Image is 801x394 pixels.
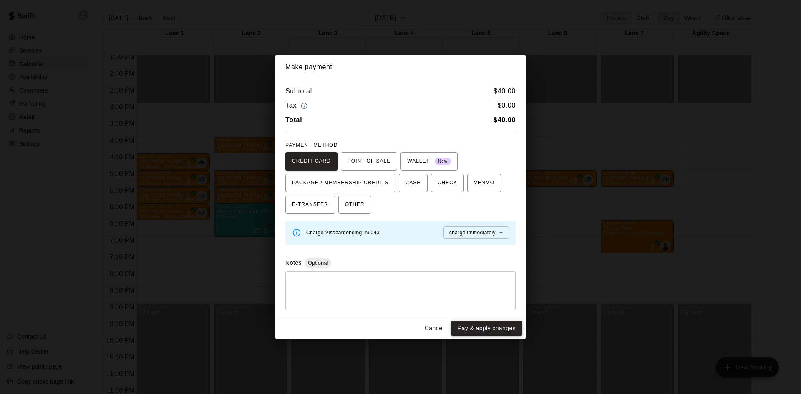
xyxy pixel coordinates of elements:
button: OTHER [338,196,371,214]
span: E-TRANSFER [292,198,328,211]
span: Optional [305,260,331,266]
button: CHECK [431,174,464,192]
button: Pay & apply changes [451,321,522,336]
button: POINT OF SALE [341,152,397,171]
button: E-TRANSFER [285,196,335,214]
span: PAYMENT METHOD [285,142,338,148]
button: WALLET New [400,152,458,171]
span: PACKAGE / MEMBERSHIP CREDITS [292,176,389,190]
h6: Subtotal [285,86,312,97]
h2: Make payment [275,55,526,79]
span: WALLET [407,155,451,168]
label: Notes [285,259,302,266]
span: CHECK [438,176,457,190]
h6: $ 40.00 [494,86,516,97]
b: Total [285,116,302,123]
span: OTHER [345,198,365,211]
h6: Tax [285,100,310,111]
span: Charge Visa card ending in 6043 [306,230,380,236]
span: CREDIT CARD [292,155,331,168]
span: New [435,156,451,167]
span: CASH [406,176,421,190]
button: CASH [399,174,428,192]
h6: $ 0.00 [498,100,516,111]
span: charge immediately [449,230,496,236]
span: VENMO [474,176,494,190]
button: VENMO [467,174,501,192]
b: $ 40.00 [494,116,516,123]
button: PACKAGE / MEMBERSHIP CREDITS [285,174,395,192]
button: CREDIT CARD [285,152,338,171]
span: POINT OF SALE [348,155,390,168]
button: Cancel [421,321,448,336]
